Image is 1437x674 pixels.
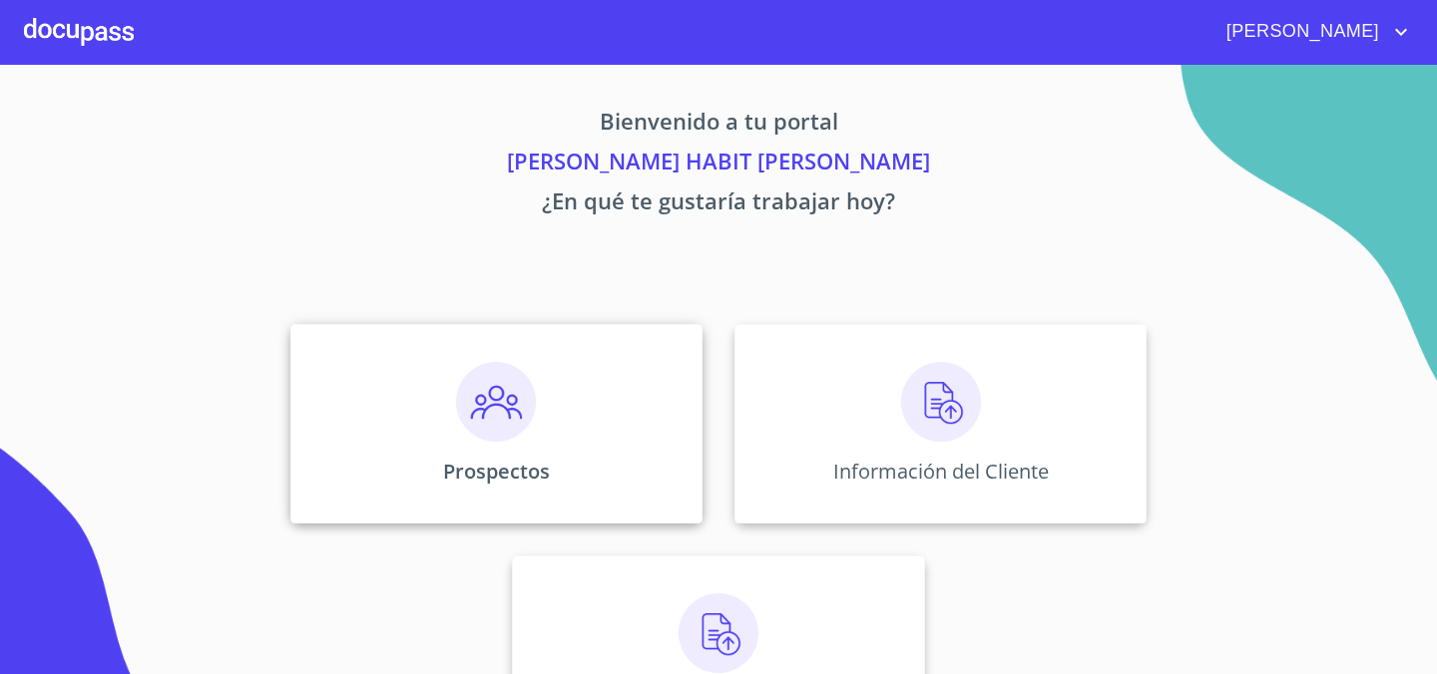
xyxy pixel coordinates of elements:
button: account of current user [1211,16,1413,48]
p: Información del Cliente [833,458,1049,485]
p: ¿En qué te gustaría trabajar hoy? [104,184,1333,224]
p: [PERSON_NAME] HABIT [PERSON_NAME] [104,145,1333,184]
img: carga.png [679,593,758,673]
p: Prospectos [443,458,550,485]
p: Bienvenido a tu portal [104,105,1333,145]
img: carga.png [901,362,981,442]
img: prospectos.png [456,362,536,442]
span: [PERSON_NAME] [1211,16,1389,48]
